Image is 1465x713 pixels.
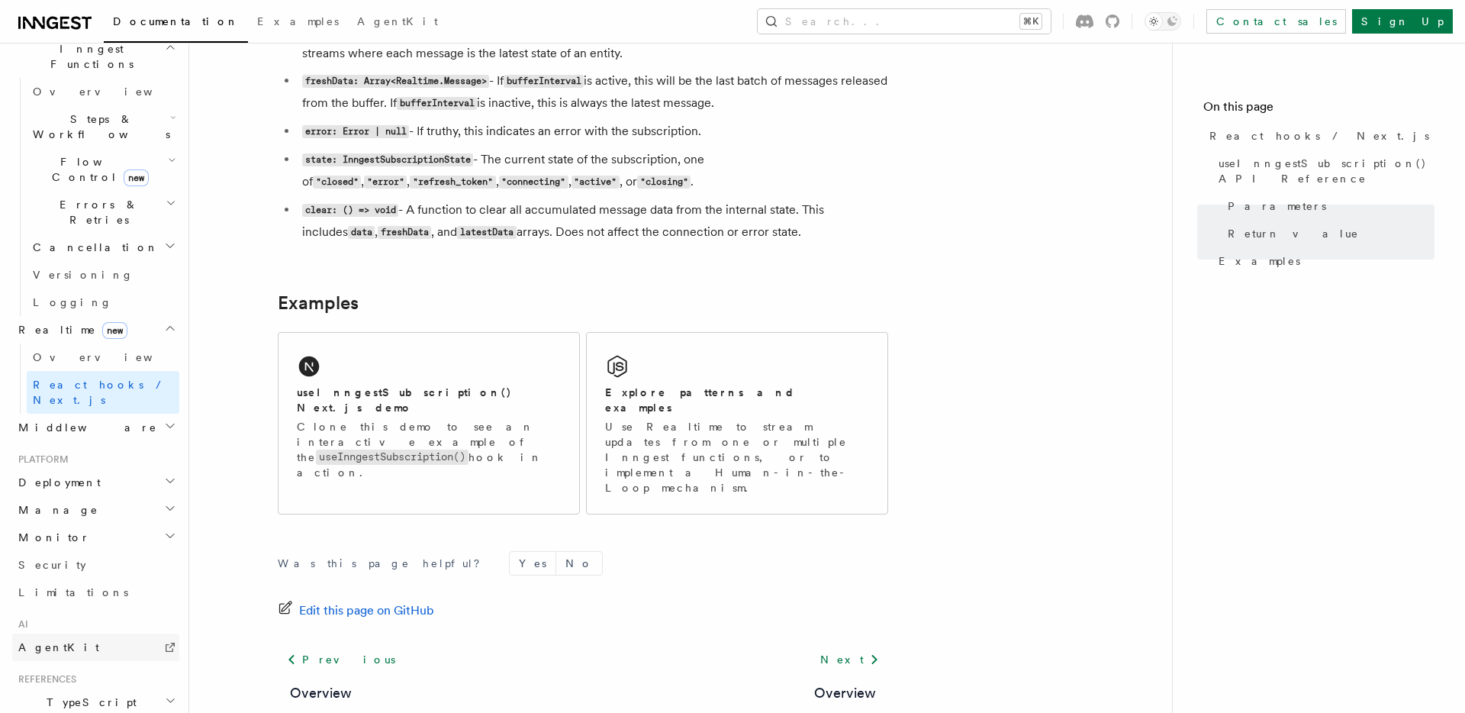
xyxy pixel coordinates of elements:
[27,154,168,185] span: Flow Control
[1020,14,1042,29] kbd: ⌘K
[33,269,134,281] span: Versioning
[572,176,620,189] code: "active"
[12,502,98,518] span: Manage
[33,379,168,406] span: React hooks / Next.js
[12,469,179,496] button: Deployment
[637,176,691,189] code: "closing"
[12,475,101,490] span: Deployment
[257,15,339,27] span: Examples
[1209,128,1429,144] span: React hooks / Next.js
[27,371,179,414] a: React hooks / Next.js
[397,97,477,110] code: bufferInterval
[348,226,375,239] code: data
[278,556,491,571] p: Was this page helpful?
[1203,98,1434,122] h4: On this page
[12,673,76,686] span: References
[510,552,555,575] button: Yes
[605,419,869,495] p: Use Realtime to stream updates from one or multiple Inngest functions, or to implement a Human-in...
[814,682,876,704] a: Overview
[278,646,404,673] a: Previous
[12,530,90,545] span: Monitor
[290,682,352,704] a: Overview
[302,153,473,166] code: state: InngestSubscriptionState
[811,646,888,673] a: Next
[297,385,561,415] h2: useInngestSubscription() Next.js demo
[410,176,495,189] code: "refresh_token"
[556,552,602,575] button: No
[248,5,348,41] a: Examples
[297,419,561,480] p: Clone this demo to see an interactive example of the hook in action.
[27,111,170,142] span: Steps & Workflows
[1206,9,1346,34] a: Contact sales
[12,316,179,344] button: Realtimenew
[1212,247,1434,275] a: Examples
[457,226,516,239] code: latestData
[18,641,99,653] span: AgentKit
[1145,12,1181,31] button: Toggle dark mode
[1212,150,1434,192] a: useInngestSubscription() API Reference
[364,176,407,189] code: "error"
[12,634,179,661] a: AgentKit
[12,420,157,435] span: Middleware
[12,618,28,631] span: AI
[12,35,179,78] button: Inngest Functions
[605,385,869,415] h2: Explore patterns and examples
[758,9,1051,34] button: Search...⌘K
[316,450,468,464] code: useInngestSubscription()
[348,5,447,41] a: AgentKit
[298,70,888,115] li: - If is active, this will be the last batch of messages released from the buffer. If is inactive,...
[12,344,179,414] div: Realtimenew
[27,289,179,316] a: Logging
[104,5,248,43] a: Documentation
[298,149,888,193] li: - The current state of the subscription, one of , , , , , or .
[12,579,179,606] a: Limitations
[12,78,179,316] div: Inngest Functions
[12,41,165,72] span: Inngest Functions
[27,148,179,191] button: Flow Controlnew
[12,551,179,579] a: Security
[299,600,434,621] span: Edit this page on GitHub
[12,524,179,551] button: Monitor
[27,197,166,227] span: Errors & Retries
[1228,226,1359,241] span: Return value
[302,204,398,217] code: clear: () => void
[302,75,489,88] code: freshData: Array<Realtime.Message>
[1219,253,1300,269] span: Examples
[113,15,239,27] span: Documentation
[499,176,568,189] code: "connecting"
[298,121,888,143] li: - If truthy, this indicates an error with the subscription.
[278,332,580,515] a: useInngestSubscription() Next.js demoClone this demo to see an interactive example of theuseInnge...
[27,344,179,371] a: Overview
[1203,122,1434,150] a: React hooks / Next.js
[27,105,179,148] button: Steps & Workflows
[378,226,431,239] code: freshData
[1219,156,1434,186] span: useInngestSubscription() API Reference
[298,199,888,244] li: - A function to clear all accumulated message data from the internal state. This includes , , and...
[27,191,179,234] button: Errors & Retries
[27,240,159,255] span: Cancellation
[357,15,438,27] span: AgentKit
[302,125,409,138] code: error: Error | null
[1222,220,1434,247] a: Return value
[27,78,179,105] a: Overview
[18,586,128,598] span: Limitations
[12,414,179,441] button: Middleware
[33,85,190,98] span: Overview
[12,453,69,466] span: Platform
[1222,192,1434,220] a: Parameters
[124,169,149,186] span: new
[33,351,190,363] span: Overview
[18,559,86,571] span: Security
[1352,9,1453,34] a: Sign Up
[33,296,112,308] span: Logging
[313,176,361,189] code: "closed"
[12,322,127,337] span: Realtime
[278,600,434,621] a: Edit this page on GitHub
[278,292,359,314] a: Examples
[12,496,179,524] button: Manage
[27,261,179,289] a: Versioning
[1228,198,1326,214] span: Parameters
[504,75,584,88] code: bufferInterval
[27,234,179,261] button: Cancellation
[102,322,127,339] span: new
